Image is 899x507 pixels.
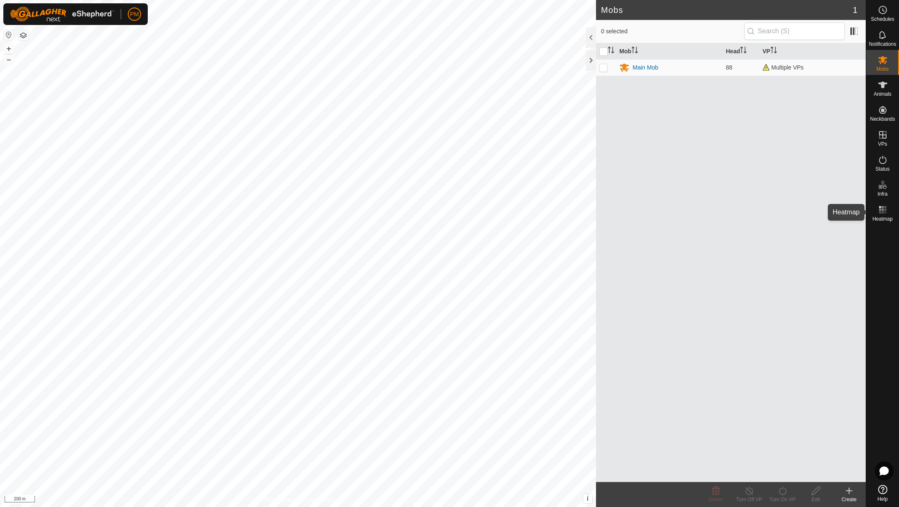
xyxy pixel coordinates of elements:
[877,67,889,72] span: Mobs
[799,496,832,503] div: Edit
[18,30,28,40] button: Map Layers
[601,27,744,36] span: 0 selected
[744,22,845,40] input: Search (S)
[4,44,14,54] button: +
[726,64,733,71] span: 88
[130,10,139,19] span: PM
[832,496,866,503] div: Create
[874,92,892,97] span: Animals
[870,117,895,122] span: Neckbands
[762,64,804,71] span: Multiple VPs
[853,4,857,16] span: 1
[601,5,853,15] h2: Mobs
[616,43,723,60] th: Mob
[866,482,899,505] a: Help
[608,48,614,55] p-sorticon: Activate to sort
[4,30,14,40] button: Reset Map
[10,7,114,22] img: Gallagher Logo
[4,55,14,65] button: –
[733,496,766,503] div: Turn Off VP
[740,48,747,55] p-sorticon: Activate to sort
[869,42,896,47] span: Notifications
[633,63,658,72] div: Main Mob
[875,167,889,171] span: Status
[878,142,887,147] span: VPs
[583,494,592,503] button: i
[872,216,893,221] span: Heatmap
[265,496,296,504] a: Privacy Policy
[723,43,759,60] th: Head
[871,17,894,22] span: Schedules
[709,497,723,502] span: Delete
[631,48,638,55] p-sorticon: Activate to sort
[877,191,887,196] span: Infra
[759,43,866,60] th: VP
[766,496,799,503] div: Turn On VP
[877,497,888,502] span: Help
[770,48,777,55] p-sorticon: Activate to sort
[306,496,331,504] a: Contact Us
[587,495,589,502] span: i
